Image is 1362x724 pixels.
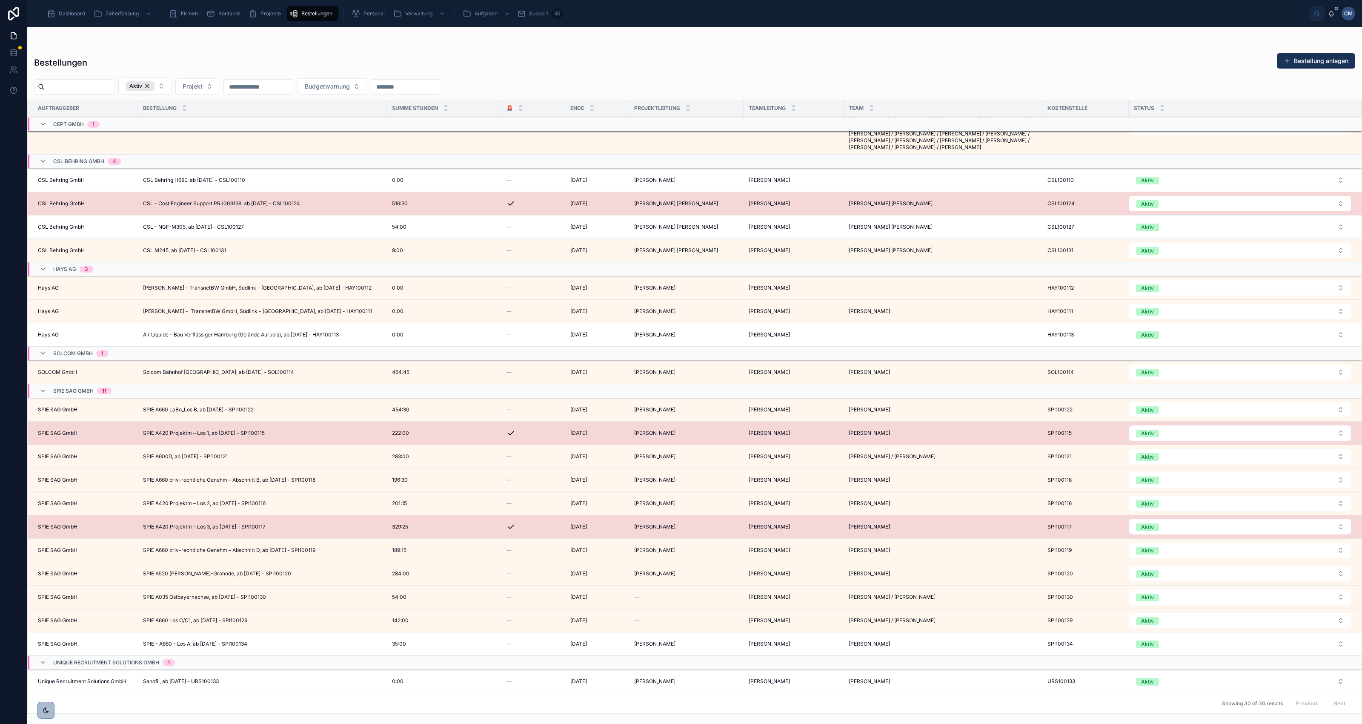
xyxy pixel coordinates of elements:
span: SPIE SAG GmbH [38,406,77,413]
a: Bestellungen [287,6,338,21]
span: 0:00 [392,331,403,338]
a: Select Button [1129,219,1351,235]
div: Aktiv [1141,308,1154,316]
span: [PERSON_NAME] [749,406,790,413]
span: Budgetwarnung [305,82,350,91]
a: CSL Behring GmbH [38,247,133,254]
a: SPIE SAG GmbH [38,430,133,437]
a: Firmen [166,6,204,21]
a: SPI100115 [1047,430,1124,437]
span: [PERSON_NAME] [634,369,675,376]
a: CSL Behring H69E, ab [DATE] - CSL100110 [143,177,382,184]
span: CSL100110 [1047,177,1074,184]
a: [DATE] [570,284,624,291]
span: HAY100112 [1047,284,1074,291]
a: [DATE] [570,177,624,184]
span: CSL Behring GmbH [38,247,85,254]
span: 196:30 [392,477,408,483]
a: HAY100111 [1047,308,1124,315]
a: [PERSON_NAME] [749,477,838,483]
a: [DATE] [570,247,624,254]
span: 0:00 [392,284,403,291]
a: Dashboard [44,6,91,21]
a: [PERSON_NAME] / [PERSON_NAME] [849,453,1037,460]
a: -- [506,453,560,460]
span: [PERSON_NAME] [634,477,675,483]
span: [PERSON_NAME] [634,500,675,507]
div: Aktiv [1141,177,1154,184]
a: 54:00 [392,224,496,230]
span: SPI100122 [1047,406,1073,413]
a: Zeiterfassung [91,6,156,21]
div: Aktiv [1141,477,1154,484]
div: 50 [552,9,563,19]
span: Firmen [181,10,198,17]
span: Support [529,10,548,17]
a: SPIE SAG GmbH [38,453,133,460]
a: HAY100112 [1047,284,1124,291]
a: [PERSON_NAME] [634,430,738,437]
a: SPIE A600D, ab [DATE] - SPI100121 [143,453,382,460]
a: [PERSON_NAME] [849,369,1037,376]
a: -- [506,406,560,413]
a: [DATE] [570,500,624,507]
span: [PERSON_NAME] - TransnetBW GmbH, Südlink - [GEOGRAPHIC_DATA], ab [DATE] - HAY100112 [143,284,372,291]
span: [PERSON_NAME] [749,224,790,230]
a: CSL100131 [1047,247,1124,254]
a: 283:00 [392,453,496,460]
span: CSL Behring GmbH [38,200,85,207]
span: Air Liquide – Bau Verflüssiger Hamburg (Gelände Aurubis), ab [DATE] - HAY100113 [143,331,339,338]
a: Projekte [246,6,287,21]
a: SPI100118 [1047,477,1124,483]
span: [PERSON_NAME] [749,308,790,315]
a: 0:00 [392,177,496,184]
span: -- [506,369,512,376]
span: [PERSON_NAME] [849,308,890,315]
a: CSL100110 [1047,177,1124,184]
button: Select Button [1129,472,1351,488]
a: Select Button [1129,280,1351,296]
button: Unselect AKTIV [126,81,155,91]
span: [PERSON_NAME] [PERSON_NAME] [634,200,718,207]
span: CSL100131 [1047,247,1073,254]
span: CSL Behring H69E, ab [DATE] - CSL100110 [143,177,245,184]
span: 9:00 [392,247,403,254]
a: [PERSON_NAME] [634,477,738,483]
span: [DATE] [570,453,587,460]
span: SPIE A420 Projektm – Los 1, ab [DATE] - SPI100115 [143,430,265,437]
span: [DATE] [570,247,587,254]
a: SPIE SAG GmbH [38,406,133,413]
span: 464:45 [392,369,409,376]
span: SPI100115 [1047,430,1072,437]
a: Select Button [1129,472,1351,488]
a: SPIE SAG GmbH [38,500,133,507]
a: [DATE] [570,308,624,315]
a: CSL Behring GmbH [38,200,133,207]
a: Select Button [1129,242,1351,259]
a: -- [506,177,560,184]
a: 196:30 [392,477,496,483]
span: CEPT GmbH [53,121,84,128]
a: [DATE] [570,430,624,437]
span: SPI100116 [1047,500,1072,507]
span: -- [506,284,512,291]
a: [PERSON_NAME] [849,430,1037,437]
span: [PERSON_NAME] [849,430,890,437]
a: [PERSON_NAME] [849,406,1037,413]
div: Aktiv [1141,284,1154,292]
button: Select Button [1129,449,1351,464]
div: Aktiv [1141,406,1154,414]
span: [PERSON_NAME] [634,406,675,413]
a: [DATE] [570,406,624,413]
span: SPIE SAG GmbH [38,477,77,483]
span: [DATE] [570,308,587,315]
span: [PERSON_NAME] [749,331,790,338]
a: SOLCOM GmbH [38,369,133,376]
span: -- [506,406,512,413]
a: [PERSON_NAME] [PERSON_NAME] [849,200,1037,207]
span: -- [506,500,512,507]
a: [PERSON_NAME] [849,477,1037,483]
span: Hays AG [38,284,59,291]
a: [PERSON_NAME] [PERSON_NAME] [634,200,738,207]
a: Hays AG [38,308,133,315]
